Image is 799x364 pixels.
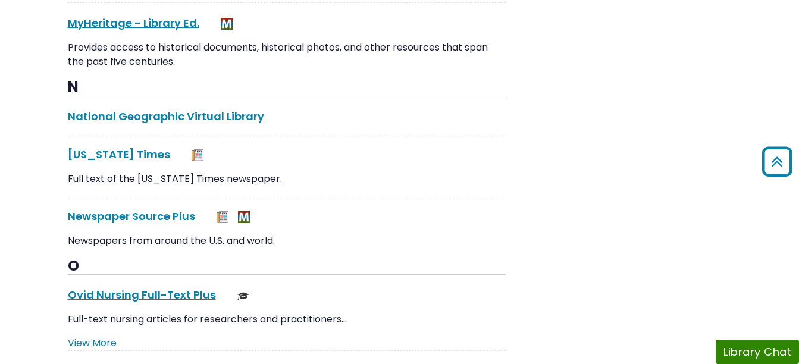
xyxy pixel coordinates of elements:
[68,79,506,96] h3: N
[68,312,506,327] p: Full-text nursing articles for researchers and practitioners…
[237,290,249,302] img: Scholarly or Peer Reviewed
[68,336,117,350] a: View More
[68,15,199,30] a: MyHeritage - Library Ed.
[217,211,228,223] img: Newspapers
[68,258,506,275] h3: O
[221,18,233,30] img: MeL (Michigan electronic Library)
[68,234,506,248] p: Newspapers from around the U.S. and world.
[758,152,796,172] a: Back to Top
[716,340,799,364] button: Library Chat
[192,149,203,161] img: Newspapers
[68,172,506,186] p: Full text of the [US_STATE] Times newspaper.
[68,109,264,124] a: National Geographic Virtual Library
[238,211,250,223] img: MeL (Michigan electronic Library)
[68,287,216,302] a: Ovid Nursing Full-Text Plus
[68,147,170,162] a: [US_STATE] Times
[68,209,195,224] a: Newspaper Source Plus
[68,40,506,69] p: Provides access to historical documents, historical photos, and other resources that span the pas...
